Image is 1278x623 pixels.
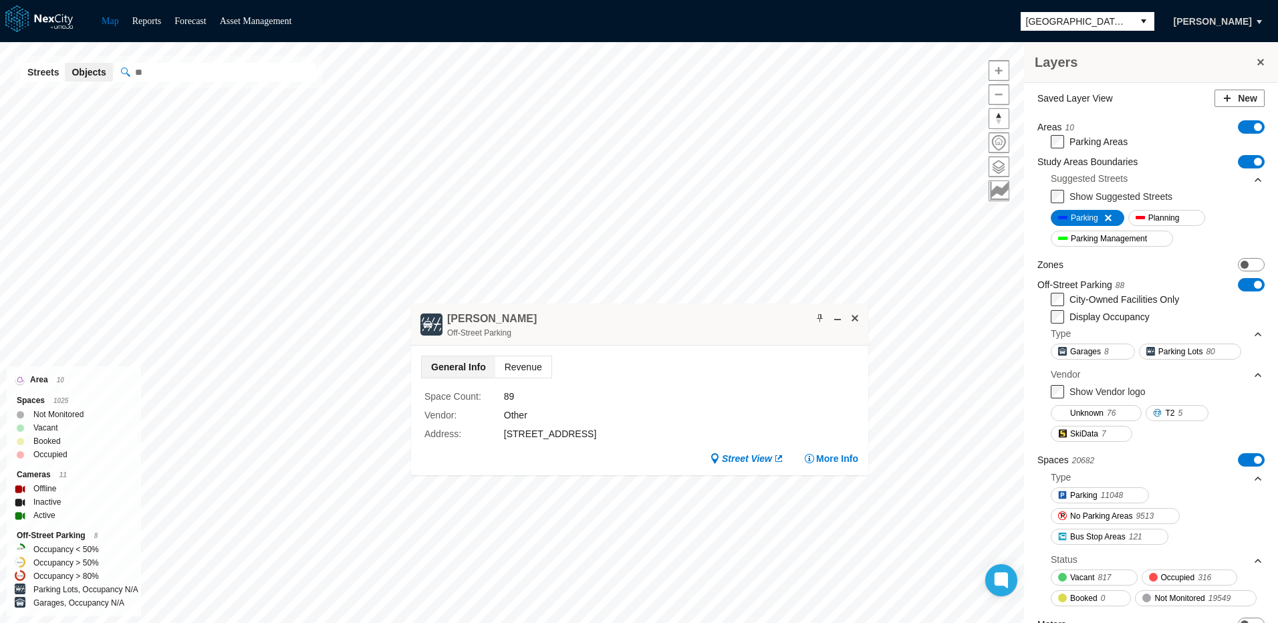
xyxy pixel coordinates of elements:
[1051,327,1071,340] div: Type
[989,180,1009,201] button: Key metrics
[710,452,784,465] a: Street View
[424,408,504,422] label: Vendor :
[1065,123,1074,132] span: 10
[1069,294,1179,305] label: City-Owned Facilities Only
[1148,211,1180,225] span: Planning
[447,326,537,340] div: Off-Street Parking
[1129,530,1142,543] span: 121
[1069,136,1128,147] label: Parking Areas
[1158,345,1203,358] span: Parking Lots
[504,389,821,404] div: 89
[1051,364,1263,384] div: Vendor
[17,468,131,482] div: Cameras
[1026,15,1128,28] span: [GEOGRAPHIC_DATA][PERSON_NAME]
[804,452,858,465] button: More Info
[1165,406,1174,420] span: T2
[33,448,68,461] label: Occupied
[1102,427,1106,441] span: 7
[17,529,131,543] div: Off-Street Parking
[1051,324,1263,344] div: Type
[422,356,495,378] span: General Info
[1051,168,1263,189] div: Suggested Streets
[57,376,64,384] span: 10
[17,394,131,408] div: Spaces
[1101,592,1106,605] span: 0
[132,16,162,26] a: Reports
[21,63,66,82] button: Streets
[33,421,57,434] label: Vacant
[174,16,206,26] a: Forecast
[1208,592,1231,605] span: 19549
[33,482,56,495] label: Offline
[1160,10,1266,33] button: [PERSON_NAME]
[1037,453,1094,467] label: Spaces
[504,426,821,441] div: [STREET_ADDRESS]
[1071,211,1098,225] span: Parking
[1174,15,1252,28] span: [PERSON_NAME]
[1051,570,1138,586] button: Vacant817
[447,311,537,340] div: Double-click to make header text selectable
[1051,210,1124,226] button: Parking
[504,408,821,422] div: Other
[722,452,772,465] span: Street View
[1146,405,1208,421] button: T25
[1128,210,1206,226] button: Planning
[53,397,68,404] span: 1025
[33,408,84,421] label: Not Monitored
[1070,530,1126,543] span: Bus Stop Areas
[220,16,292,26] a: Asset Management
[1072,456,1094,465] span: 20682
[1051,467,1263,487] div: Type
[424,426,504,441] label: Address :
[989,60,1009,81] button: Zoom in
[1051,553,1077,566] div: Status
[1133,12,1154,31] button: select
[1070,571,1094,584] span: Vacant
[989,85,1009,104] span: Zoom out
[1051,405,1142,421] button: Unknown76
[1161,571,1195,584] span: Occupied
[17,373,131,387] div: Area
[424,389,504,404] label: Space Count :
[33,509,55,522] label: Active
[1037,155,1138,168] label: Study Areas Boundaries
[1098,571,1111,584] span: 817
[1070,427,1098,441] span: SkiData
[1035,53,1254,72] h3: Layers
[816,452,858,465] span: More Info
[1238,92,1257,105] span: New
[1101,489,1123,502] span: 11048
[1069,191,1172,202] label: Show Suggested Streets
[1104,345,1109,358] span: 8
[33,495,61,509] label: Inactive
[1154,592,1204,605] span: Not Monitored
[33,556,99,570] label: Occupancy > 50%
[1037,120,1074,134] label: Areas
[1070,345,1101,358] span: Garages
[1139,344,1241,360] button: Parking Lots80
[495,356,551,378] span: Revenue
[1071,232,1147,245] span: Parking Management
[1051,426,1132,442] button: SkiData7
[447,311,537,326] h4: Double-click to make header text selectable
[1051,231,1173,247] button: Parking Management
[989,109,1009,128] span: Reset bearing to north
[1206,345,1215,358] span: 80
[1070,489,1098,502] span: Parking
[1142,570,1238,586] button: Occupied316
[33,543,99,556] label: Occupancy < 50%
[1051,487,1149,503] button: Parking11048
[33,570,99,583] label: Occupancy > 80%
[33,434,61,448] label: Booked
[1037,258,1063,271] label: Zones
[1070,592,1098,605] span: Booked
[1051,508,1180,524] button: No Parking Areas9513
[1070,509,1132,523] span: No Parking Areas
[1051,590,1131,606] button: Booked0
[94,532,98,539] span: 8
[1069,386,1146,397] label: Show Vendor logo
[1051,549,1263,570] div: Status
[989,108,1009,129] button: Reset bearing to north
[72,66,106,79] span: Objects
[1178,406,1182,420] span: 5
